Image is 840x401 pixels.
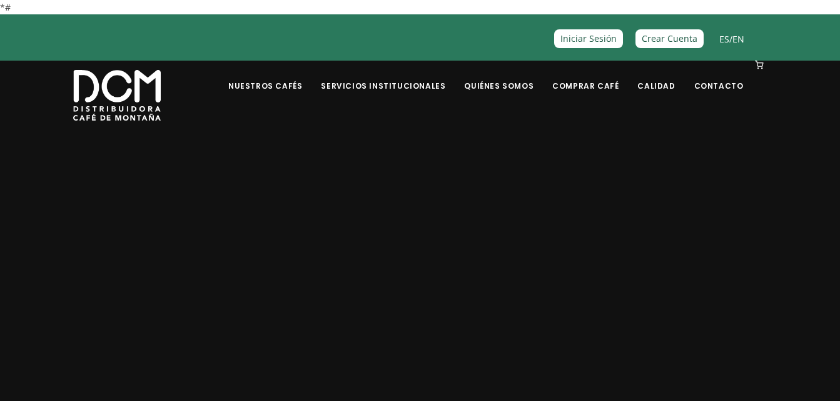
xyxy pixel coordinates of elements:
[457,62,541,91] a: Quiénes Somos
[554,29,623,47] a: Iniciar Sesión
[313,62,453,91] a: Servicios Institucionales
[732,33,744,45] a: EN
[221,62,310,91] a: Nuestros Cafés
[635,29,704,47] a: Crear Cuenta
[545,62,626,91] a: Comprar Café
[687,62,751,91] a: Contacto
[719,32,744,46] span: /
[719,33,729,45] a: ES
[630,62,682,91] a: Calidad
